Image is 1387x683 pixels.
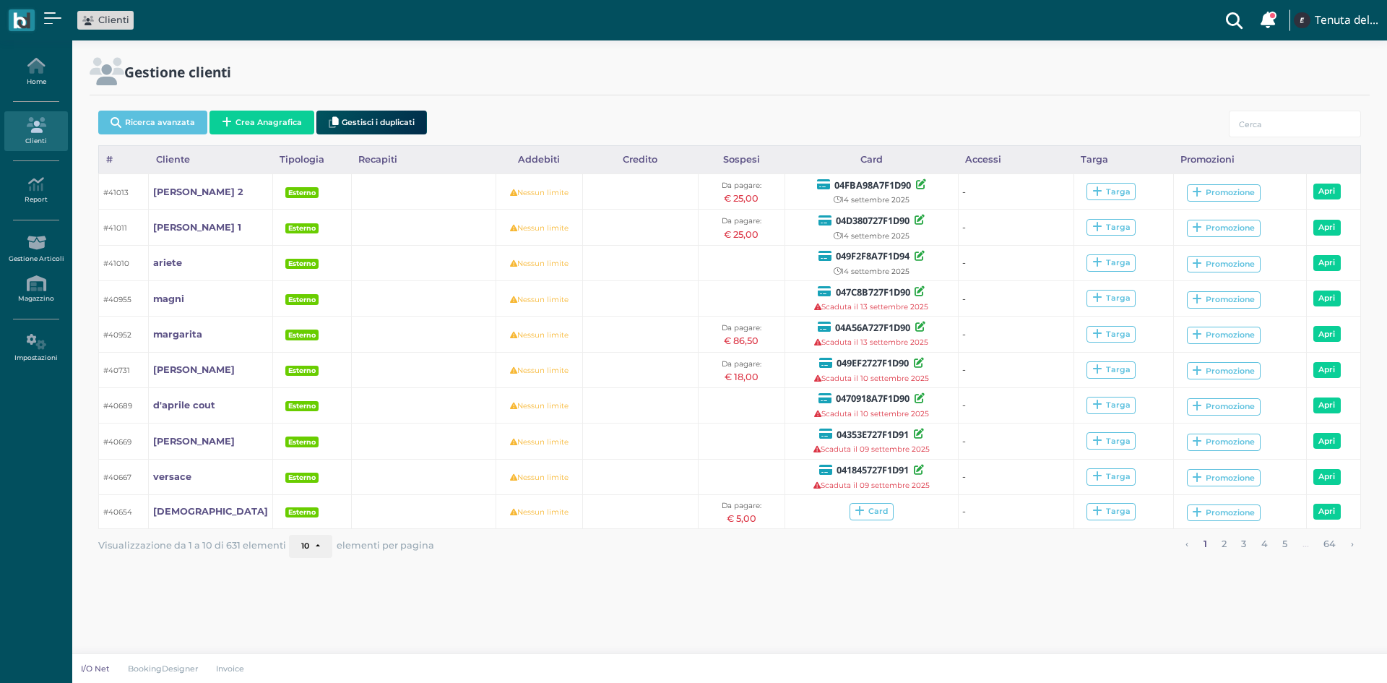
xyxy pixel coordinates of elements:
[153,257,182,268] b: ariete
[1313,326,1341,342] a: Apri
[98,13,129,27] span: Clienti
[510,507,569,517] small: Nessun limite
[1256,535,1272,554] a: alla pagina 4
[4,111,67,151] a: Clienti
[1181,535,1193,554] a: pagina precedente
[836,392,909,405] b: 0470918A7F1D90
[722,216,761,225] small: Da pagare:
[4,52,67,92] a: Home
[288,473,316,481] b: Esterno
[1192,366,1255,377] div: Promozione
[510,437,569,447] small: Nessun limite
[582,146,698,173] div: Credito
[153,186,243,197] b: [PERSON_NAME] 2
[814,338,928,347] small: Scaduta il 13 settembre 2025
[1174,146,1307,173] div: Promozioni
[702,192,780,205] div: € 25,00
[835,321,910,334] b: 04A56A727F1D90
[103,473,131,482] small: #40667
[813,444,930,454] small: Scaduta il 09 settembre 2025
[1292,3,1378,38] a: ... Tenuta del Barco
[153,400,215,411] b: d'aprile cout
[1313,469,1341,485] a: Apri
[4,270,67,309] a: Magazzino
[103,330,131,340] small: #40952
[4,171,67,210] a: Report
[209,111,314,134] button: Crea Anagrafica
[124,64,231,80] h2: Gestione clienti
[351,146,496,173] div: Recapiti
[103,295,131,304] small: #40955
[1092,293,1131,304] div: Targa
[153,220,241,234] a: [PERSON_NAME] 1
[510,330,569,340] small: Nessun limite
[958,281,1073,317] td: -
[1073,146,1174,173] div: Targa
[98,111,207,134] button: Ricerca avanzata
[99,146,149,173] div: #
[1192,401,1255,412] div: Promozione
[82,13,129,27] a: Clienti
[834,195,909,205] small: 14 settembre 2025
[1284,638,1375,671] iframe: Help widget launcher
[785,146,958,173] div: Card
[836,285,910,298] b: 047C8B727F1D90
[103,437,131,447] small: #40669
[98,536,286,555] span: Visualizzazione da 1 a 10 di 631 elementi
[1092,364,1131,375] div: Targa
[1198,535,1211,554] a: alla pagina 1
[153,504,268,518] a: [DEMOGRAPHIC_DATA]
[288,438,316,446] b: Esterno
[272,146,351,173] div: Tipologia
[850,503,894,520] span: Card
[1294,12,1310,28] img: ...
[958,494,1073,528] td: -
[103,366,130,375] small: #40731
[153,185,243,199] a: [PERSON_NAME] 2
[153,398,215,412] a: d'aprile cout
[153,434,235,448] a: [PERSON_NAME]
[813,481,930,490] small: Scaduta il 09 settembre 2025
[103,401,132,411] small: #40689
[1092,436,1131,447] div: Targa
[289,535,434,558] div: elementi per pagina
[153,293,184,304] b: magni
[316,111,427,134] button: Gestisci i duplicati
[1313,504,1341,520] a: Apri
[289,535,332,558] button: 10
[1313,433,1341,449] a: Apri
[958,174,1073,210] td: -
[1192,437,1255,447] div: Promozione
[1192,473,1255,484] div: Promozione
[1192,507,1255,518] div: Promozione
[1313,291,1341,306] a: Apri
[1092,400,1131,411] div: Targa
[1192,330,1255,340] div: Promozione
[510,259,569,268] small: Nessun limite
[288,296,316,304] b: Esterno
[722,323,761,332] small: Da pagare:
[722,181,761,190] small: Da pagare:
[1313,398,1341,413] a: Apri
[722,501,761,510] small: Da pagare:
[1229,111,1361,137] input: Cerca
[834,231,909,241] small: 14 settembre 2025
[288,508,316,516] b: Esterno
[1192,294,1255,305] div: Promozione
[837,428,909,441] b: 04353E727F1D91
[510,188,569,197] small: Nessun limite
[1192,187,1255,198] div: Promozione
[702,512,780,525] div: € 5,00
[153,256,182,270] a: ariete
[702,228,780,241] div: € 25,00
[958,245,1073,280] td: -
[1092,257,1131,268] div: Targa
[103,223,127,233] small: #41011
[288,402,316,410] b: Esterno
[698,146,785,173] div: Sospesi
[1192,223,1255,233] div: Promozione
[103,259,129,268] small: #41010
[1278,535,1292,554] a: alla pagina 5
[814,302,928,312] small: Scaduta il 13 settembre 2025
[958,210,1073,245] td: -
